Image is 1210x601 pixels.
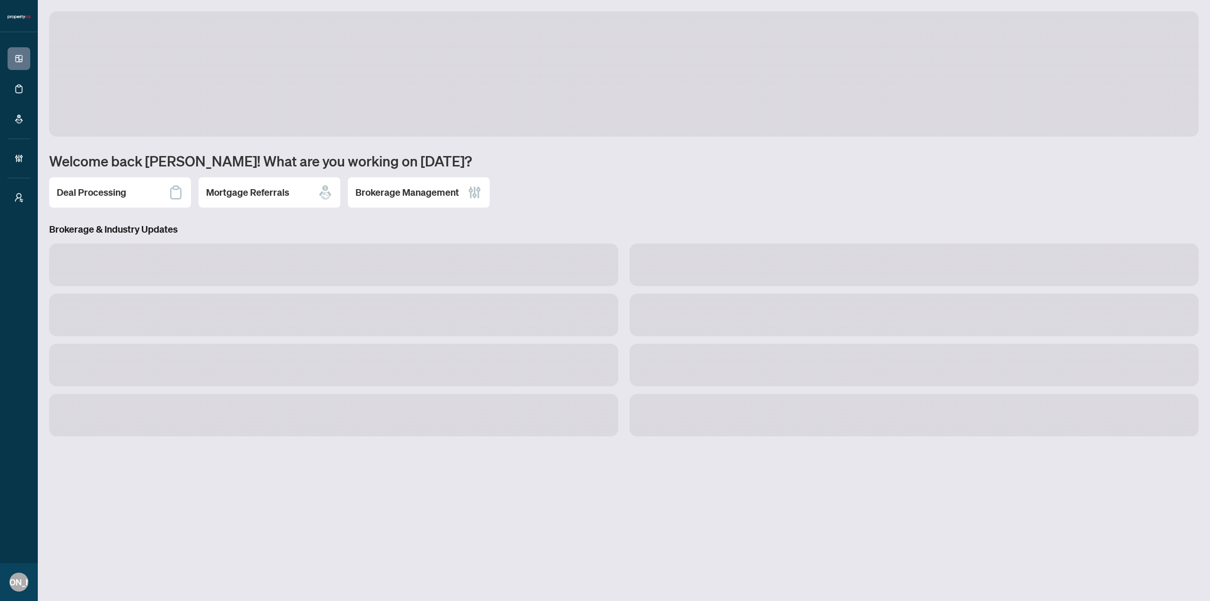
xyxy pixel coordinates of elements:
[14,193,24,202] span: user-switch
[206,186,289,199] h2: Mortgage Referrals
[8,14,30,20] img: logo
[49,152,1199,170] h1: Welcome back [PERSON_NAME]! What are you working on [DATE]?
[49,223,1199,236] h3: Brokerage & Industry Updates
[355,186,459,199] h2: Brokerage Management
[57,186,126,199] h2: Deal Processing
